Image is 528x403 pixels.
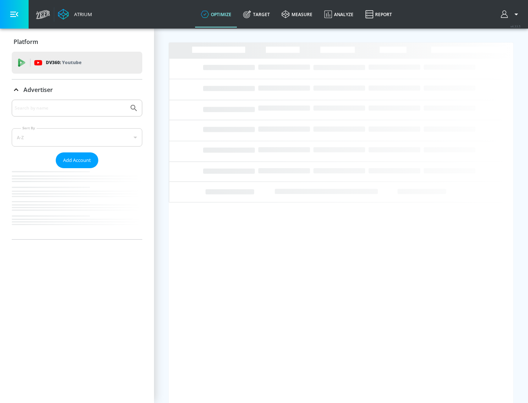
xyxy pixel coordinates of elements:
p: DV360: [46,59,81,67]
span: Add Account [63,156,91,164]
input: Search by name [15,103,126,113]
div: Advertiser [12,80,142,100]
label: Sort By [21,126,37,130]
a: Report [359,1,398,27]
div: Atrium [71,11,92,18]
a: Target [237,1,276,27]
div: Platform [12,32,142,52]
a: Analyze [318,1,359,27]
button: Add Account [56,152,98,168]
a: measure [276,1,318,27]
p: Youtube [62,59,81,66]
div: DV360: Youtube [12,52,142,74]
span: v 4.33.5 [510,24,521,28]
a: Atrium [58,9,92,20]
a: optimize [195,1,237,27]
nav: list of Advertiser [12,168,142,239]
p: Advertiser [23,86,53,94]
div: Advertiser [12,100,142,239]
p: Platform [14,38,38,46]
div: A-Z [12,128,142,147]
